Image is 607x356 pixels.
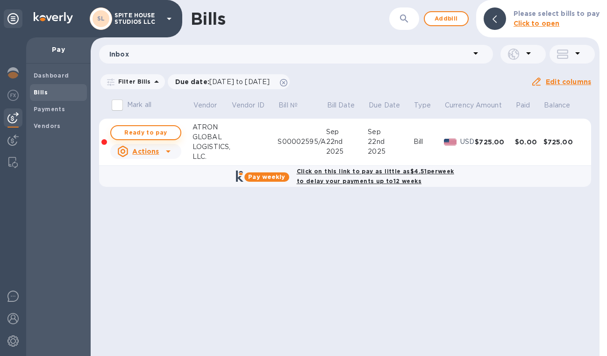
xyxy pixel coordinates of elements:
p: Inbox [109,50,470,59]
p: Mark all [127,100,151,110]
p: Amount [476,100,502,110]
p: Bill Date [327,100,355,110]
div: $725.00 [475,137,515,147]
b: Dashboard [34,72,69,79]
p: Vendor [193,100,217,110]
div: $725.00 [543,137,584,147]
p: Balance [544,100,570,110]
div: Sep [368,127,413,137]
p: Vendor ID [232,100,264,110]
p: USD [460,137,475,147]
div: Unpin categories [4,9,22,28]
div: GLOBAL [193,132,231,142]
div: $0.00 [515,137,543,147]
u: Edit columns [546,78,591,85]
img: Foreign exchange [7,90,19,101]
span: Paid [516,100,543,110]
p: Due Date [369,100,400,110]
u: Actions [132,148,159,155]
b: Pay weekly [248,173,285,180]
img: USD [444,139,457,145]
p: Due date : [175,77,275,86]
img: Logo [34,12,73,23]
p: Bill № [279,100,298,110]
span: [DATE] to [DATE] [209,78,270,85]
p: Pay [34,45,83,54]
span: Balance [544,100,582,110]
div: ATRON [193,122,231,132]
span: Due Date [369,100,412,110]
span: Amount [476,100,514,110]
p: Currency [445,100,474,110]
b: Payments [34,106,65,113]
div: 2025 [326,147,368,157]
span: Ready to pay [119,127,173,138]
div: LLC. [193,152,231,162]
span: Add bill [432,13,460,24]
button: Ready to pay [110,125,181,140]
div: 22nd [326,137,368,147]
div: 22nd [368,137,413,147]
b: Vendors [34,122,61,129]
p: Paid [516,100,530,110]
p: SPITE HOUSE STUDIOS LLC [114,12,161,25]
b: Please select bills to pay [514,10,600,17]
div: LOGISTICS, [193,142,231,152]
b: Click on this link to pay as little as $4.51 per week to delay your payments up to 12 weeks [297,168,454,185]
div: 2025 [368,147,413,157]
span: Bill № [279,100,310,110]
span: Bill Date [327,100,367,110]
div: S00002595/A [278,137,326,147]
h1: Bills [191,9,225,28]
span: Type [414,100,443,110]
span: Vendor ID [232,100,277,110]
button: Addbill [424,11,469,26]
p: Type [414,100,431,110]
div: Due date:[DATE] to [DATE] [168,74,290,89]
p: Filter Bills [114,78,151,85]
div: Sep [326,127,368,137]
div: Bill [414,137,444,147]
span: Vendor [193,100,229,110]
b: Bills [34,89,48,96]
b: Click to open [514,20,560,27]
b: SL [97,15,105,22]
